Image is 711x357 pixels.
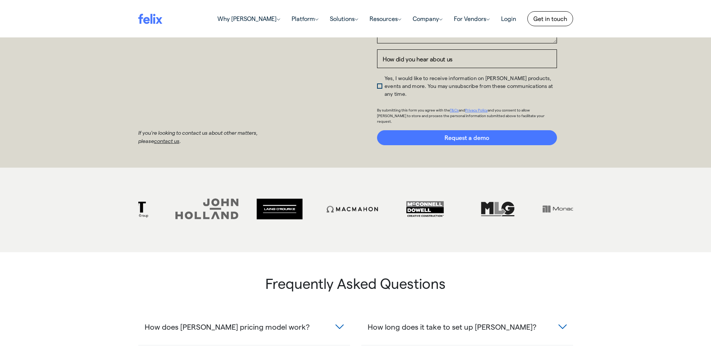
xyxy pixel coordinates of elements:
input: Request a demo [377,130,557,145]
a: Platform [286,11,324,26]
button: How does [PERSON_NAME] pricing model work? [138,316,350,338]
img: monadel grey scale [536,192,605,226]
a: Why [PERSON_NAME] [212,11,286,26]
span: By submitting this form you agree with the [377,108,450,112]
a: Resources [364,11,407,26]
p: If you're looking to contact us about other matters, please . [138,129,288,146]
span: Yes, I would like to receive information on [PERSON_NAME] products, events and more. You may unsu... [385,75,553,97]
a: Solutions [324,11,364,26]
a: For Vendors [448,11,495,26]
img: LOR greyscale [245,192,314,226]
a: T&Cs [450,108,459,112]
span: How does [PERSON_NAME] pricing model work? [145,321,310,333]
h3: Frequently Asked Questions [138,275,573,298]
a: Privacy Policy [465,108,488,112]
img: John_Holland_Logo B&W [172,192,241,226]
a: Company [407,11,448,26]
img: mlg greyscale [463,192,532,226]
img: felix logo [138,13,162,24]
span: and [459,108,465,112]
img: macmahon greyscale [318,192,387,226]
a: Get in touch [527,11,573,26]
img: mcdow greyscale [391,192,460,226]
button: How long does it take to set up [PERSON_NAME]? [361,316,573,338]
a: contact us [154,138,180,144]
a: Login [495,11,522,26]
span: and you consent to allow [PERSON_NAME] to store and process the personal information submitted ab... [377,108,545,123]
span: How long does it take to set up [PERSON_NAME]? [368,321,536,333]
